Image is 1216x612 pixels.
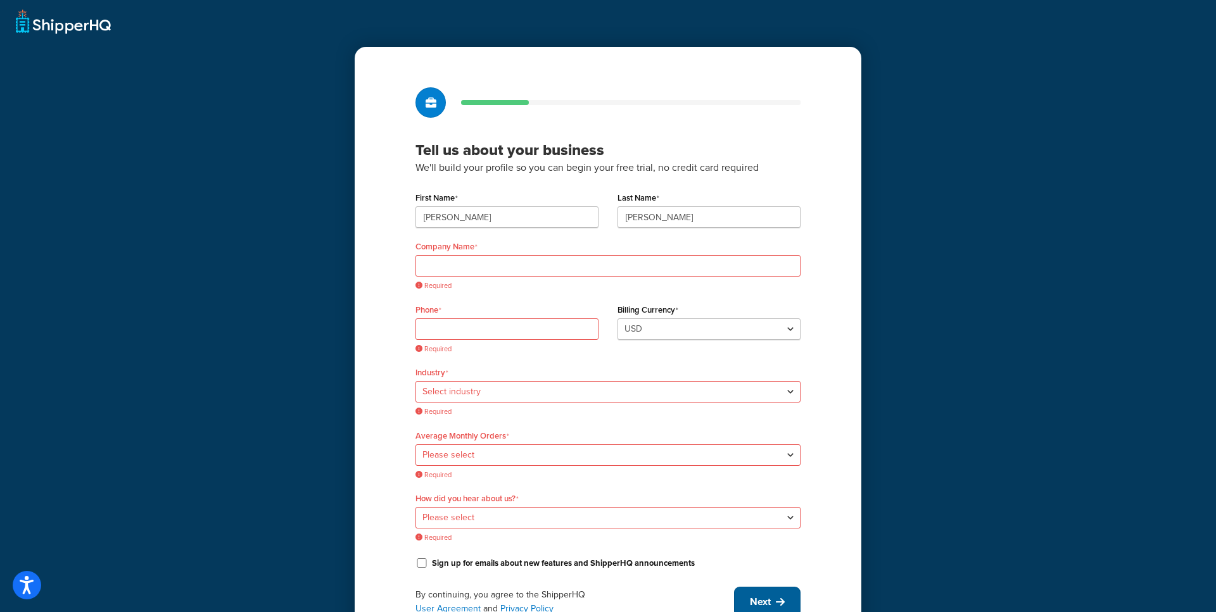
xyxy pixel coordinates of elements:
span: Required [415,281,801,290]
label: First Name [415,193,458,203]
label: How did you hear about us? [415,494,519,504]
label: Company Name [415,242,478,252]
label: Average Monthly Orders [415,431,509,441]
span: Next [750,595,771,609]
span: Required [415,533,801,542]
p: We'll build your profile so you can begin your free trial, no credit card required [415,159,801,176]
span: Required [415,344,598,354]
label: Billing Currency [617,305,678,315]
label: Phone [415,305,441,315]
span: Required [415,407,801,416]
label: Industry [415,368,448,378]
h3: Tell us about your business [415,141,801,159]
span: Required [415,470,801,480]
label: Sign up for emails about new features and ShipperHQ announcements [432,558,695,569]
label: Last Name [617,193,659,203]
